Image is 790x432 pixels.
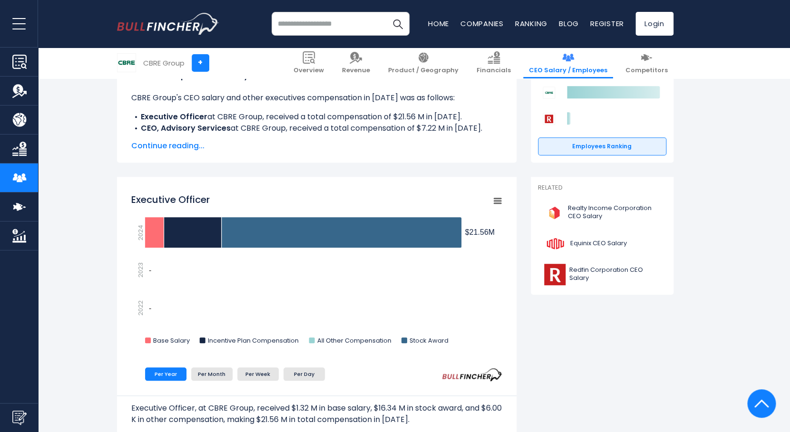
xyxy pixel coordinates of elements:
[136,300,145,316] text: 2022
[410,336,449,345] text: Stock Award
[131,111,502,123] li: at CBRE Group, received a total compensation of $21.56 M in [DATE].
[136,224,145,240] text: 2024
[117,13,219,35] a: Go to homepage
[293,67,324,75] span: Overview
[317,336,391,345] text: All Other Compensation
[538,261,666,288] a: Redfin Corporation CEO Salary
[143,58,185,68] div: CBRE Group
[141,111,207,122] b: Executive Officer
[569,266,661,282] span: Redfin Corporation CEO Salary
[192,54,209,72] a: +
[620,48,673,78] a: Competitors
[477,67,511,75] span: Financials
[543,86,555,99] img: CBRE Group competitors logo
[635,12,673,36] a: Login
[153,336,190,345] text: Base Salary
[559,19,579,29] a: Blog
[342,67,370,75] span: Revenue
[538,137,666,155] a: Employees Ranking
[544,233,567,254] img: EQIX logo
[131,123,502,134] li: at CBRE Group, received a total compensation of $7.22 M in [DATE].
[428,19,449,29] a: Home
[191,367,233,381] li: Per Month
[386,12,410,36] button: Search
[465,228,495,236] tspan: $21.56M
[141,123,231,134] b: CEO, Advisory Services
[131,92,502,104] p: CBRE Group's CEO salary and other executives compensation in [DATE] was as follows:
[515,19,547,29] a: Ranking
[283,367,325,381] li: Per Day
[460,19,504,29] a: Companies
[543,113,555,125] img: Redfin Corporation competitors logo
[544,202,565,223] img: O logo
[529,67,607,75] span: CEO Salary / Employees
[149,266,151,274] text: -
[208,336,299,345] text: Incentive Plan Compensation
[131,188,502,355] svg: Executive Officer
[237,367,279,381] li: Per Week
[568,204,661,221] span: Realty Income Corporation CEO Salary
[625,67,668,75] span: Competitors
[590,19,624,29] a: Register
[523,48,613,78] a: CEO Salary / Employees
[136,262,145,278] text: 2023
[117,54,136,72] img: CBRE logo
[570,240,627,248] span: Equinix CEO Salary
[544,264,566,285] img: RDFN logo
[149,304,151,312] text: -
[382,48,464,78] a: Product / Geography
[117,13,219,35] img: bullfincher logo
[131,140,502,152] span: Continue reading...
[131,403,502,425] p: Executive Officer, at CBRE Group, received $1.32 M in base salary, $16.34 M in stock award, and $...
[336,48,376,78] a: Revenue
[538,200,666,226] a: Realty Income Corporation CEO Salary
[288,48,330,78] a: Overview
[471,48,517,78] a: Financials
[145,367,186,381] li: Per Year
[388,67,458,75] span: Product / Geography
[538,230,666,257] a: Equinix CEO Salary
[131,193,210,206] tspan: Executive Officer
[538,184,666,192] p: Related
